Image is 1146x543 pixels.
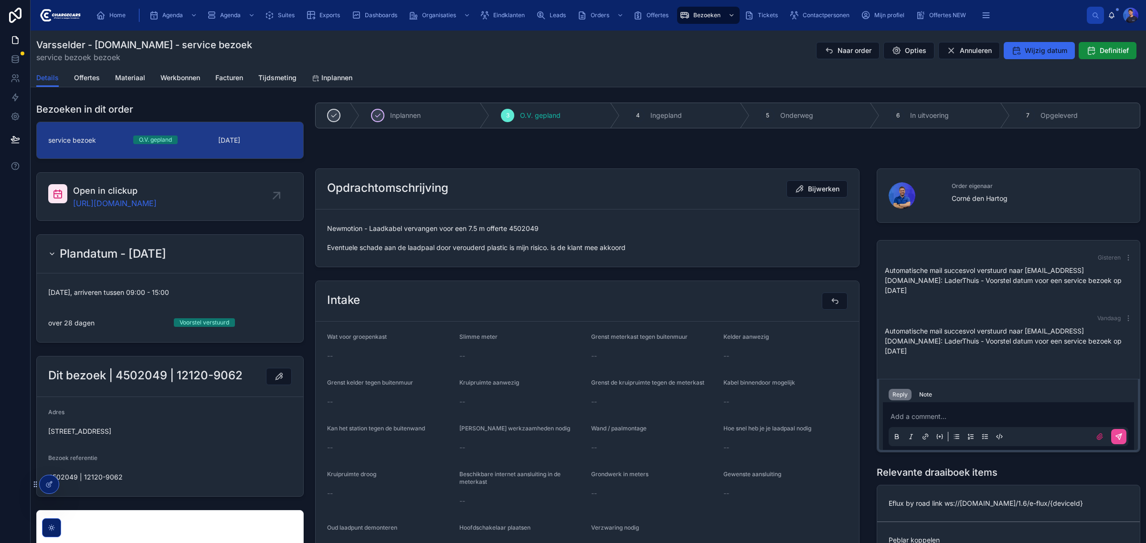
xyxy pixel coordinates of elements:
[938,42,1000,59] button: Annuleren
[180,318,229,327] div: Voorstel verstuurd
[215,73,243,83] span: Facturen
[889,499,1128,508] span: Eflux by road link ws://[DOMAIN_NAME]/1.6/e-flux/{deviceId}
[816,42,880,59] button: Naar order
[327,489,333,498] span: --
[422,11,456,19] span: Organisaties
[786,180,848,198] button: Bijwerken
[808,184,839,194] span: Bijwerken
[591,397,597,407] span: --
[278,11,295,19] span: Suites
[327,470,376,478] span: Kruipruimte droog
[37,173,303,220] a: Open in clickup[URL][DOMAIN_NAME]
[36,103,133,116] h1: Bezoeken in dit order
[365,11,397,19] span: Dashboards
[591,524,639,531] span: Verzwaring nodig
[327,379,413,386] span: Grenst kelder tegen buitenmuur
[321,73,352,83] span: Inplannen
[312,69,352,88] a: Inplannen
[952,182,1129,190] span: Order eigenaar
[204,7,260,24] a: Agenda
[73,184,157,198] span: Open in clickup
[48,136,96,145] span: service bezoek
[723,443,729,452] span: --
[139,136,172,144] div: O.V. gepland
[459,351,465,361] span: --
[591,489,597,498] span: --
[459,443,465,452] span: --
[591,333,688,340] span: Grenst meterkast tegen buitenmuur
[883,42,934,59] button: Opties
[162,11,183,19] span: Agenda
[327,397,333,407] span: --
[919,391,932,398] div: Note
[327,333,387,340] span: Wat voor groepenkast
[109,11,126,19] span: Home
[650,111,682,120] span: Ingepland
[60,246,166,261] h2: Plandatum - [DATE]
[327,443,333,452] span: --
[303,7,347,24] a: Exports
[1040,111,1078,120] span: Opgeleverd
[160,69,200,88] a: Werkbonnen
[591,470,648,478] span: Grondwerk in meters
[327,425,425,432] span: Kan het station tegen de buitenwand
[742,7,785,24] a: Tickets
[93,7,132,24] a: Home
[258,73,297,83] span: Tijdsmeting
[390,111,421,120] span: Inplannen
[758,11,778,19] span: Tickets
[838,46,871,55] span: Naar order
[36,69,59,87] a: Details
[723,470,781,478] span: Gewenste aansluiting
[1100,46,1129,55] span: Definitief
[48,318,95,328] p: over 28 dagen
[896,112,900,119] span: 6
[493,11,525,19] span: Eindklanten
[74,73,100,83] span: Offertes
[591,379,704,386] span: Grenst de kruipruimte tegen de meterkast
[630,7,675,24] a: Offertes
[533,7,573,24] a: Leads
[459,397,465,407] span: --
[550,11,566,19] span: Leads
[636,112,640,119] span: 4
[48,472,292,482] span: 4502049 | 12120-9062
[459,524,531,531] span: Hoofdschakelaar plaatsen
[160,73,200,83] span: Werkbonnen
[48,454,97,461] span: Bezoek referentie
[905,46,926,55] span: Opties
[1079,42,1136,59] button: Definitief
[327,524,397,531] span: Oud laadpunt demonteren
[520,111,561,120] span: O.V. gepland
[677,7,740,24] a: Bezoeken
[459,425,570,432] span: [PERSON_NAME] werkzaamheden nodig
[723,351,729,361] span: --
[591,443,597,452] span: --
[327,292,360,308] h2: Intake
[723,379,795,386] span: Kabel binnendoor mogelijk
[913,7,973,24] a: Offertes NEW
[477,7,531,24] a: Eindklanten
[1025,46,1067,55] span: Wijzig datum
[48,288,292,297] span: [DATE], arriveren tussen 09:00 - 15:00
[877,485,1140,522] a: Eflux by road link ws://[DOMAIN_NAME]/1.6/e-flux/{deviceId}
[48,368,243,383] h2: Dit bezoek | 4502049 | 12120-9062
[723,333,769,340] span: Kelder aanwezig
[220,11,241,19] span: Agenda
[115,69,145,88] a: Materiaal
[723,425,811,432] span: Hoe snel heb je je laadpaal nodig
[327,224,848,252] span: Newmotion - Laadkabel vervangen voor een 7.5 m offerte 4502049 Eventuele schade aan de laadpaal d...
[952,194,1129,203] span: Corné den Hartog
[88,5,1087,26] div: scrollable content
[459,379,519,386] span: Kruipruimte aanwezig
[459,333,498,340] span: Slimme meter
[693,11,721,19] span: Bezoeken
[406,7,475,24] a: Organisaties
[73,198,157,209] a: [URL][DOMAIN_NAME]
[591,425,647,432] span: Wand / paalmontage
[146,7,202,24] a: Agenda
[319,11,340,19] span: Exports
[38,8,81,23] img: App logo
[48,427,292,436] span: [STREET_ADDRESS]
[803,11,849,19] span: Contactpersonen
